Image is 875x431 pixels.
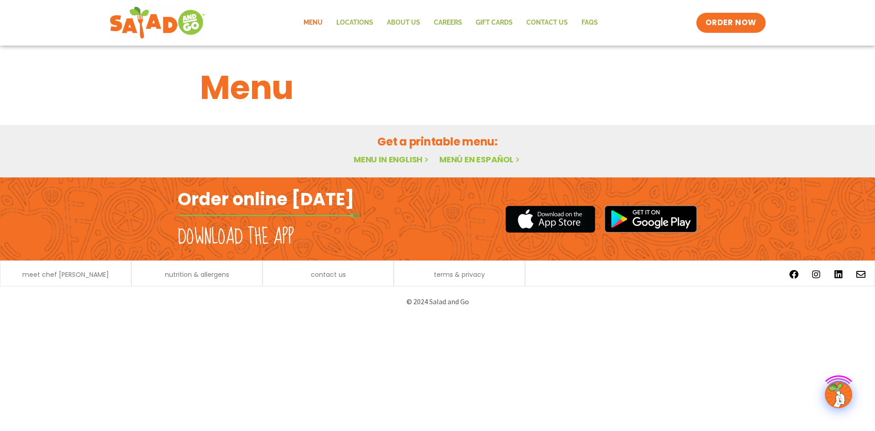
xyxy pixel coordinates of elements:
[22,271,109,278] a: meet chef [PERSON_NAME]
[354,154,430,165] a: Menu in English
[178,224,294,250] h2: Download the app
[178,213,360,218] img: fork
[705,17,757,28] span: ORDER NOW
[575,12,605,33] a: FAQs
[200,134,675,150] h2: Get a printable menu:
[520,12,575,33] a: Contact Us
[200,63,675,112] h1: Menu
[329,12,380,33] a: Locations
[696,13,766,33] a: ORDER NOW
[469,12,520,33] a: GIFT CARDS
[427,12,469,33] a: Careers
[182,296,693,308] p: © 2024 Salad and Go
[505,204,595,234] img: appstore
[311,271,346,278] a: contact us
[380,12,427,33] a: About Us
[178,188,354,210] h2: Order online [DATE]
[165,271,229,278] a: nutrition & allergens
[604,205,697,233] img: google_play
[439,154,521,165] a: Menú en español
[297,12,605,33] nav: Menu
[109,5,206,41] img: new-SAG-logo-768×292
[297,12,329,33] a: Menu
[434,271,485,278] a: terms & privacy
